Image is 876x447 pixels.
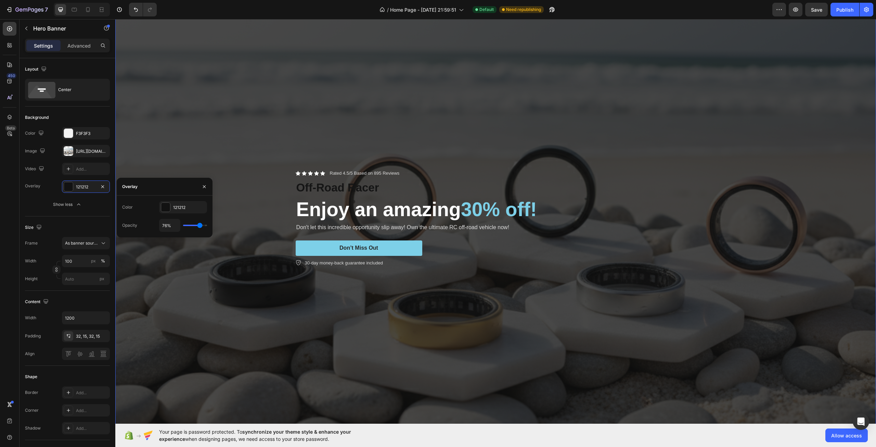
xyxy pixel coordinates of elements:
[76,408,108,414] div: Add...
[159,219,180,232] input: Auto
[25,164,46,174] div: Video
[506,7,541,13] span: Need republishing
[33,24,91,33] p: Hero Banner
[76,166,108,172] div: Add...
[53,201,82,208] div: Show less
[25,223,43,232] div: Size
[25,147,47,156] div: Image
[825,429,868,442] button: Allow access
[25,198,110,211] button: Show less
[836,6,853,13] div: Publish
[76,148,108,154] div: [URL][DOMAIN_NAME]
[91,258,96,264] div: px
[180,221,307,237] button: Don’t Miss Out
[62,312,109,324] input: Auto
[122,204,133,210] div: Color
[173,204,205,211] div: 121212
[67,42,91,49] p: Advanced
[62,237,110,249] button: As banner source
[25,240,38,246] label: Frame
[58,82,100,98] div: Center
[224,225,263,233] div: Don’t Miss Out
[479,7,494,13] span: Default
[5,125,16,131] div: Beta
[3,3,51,16] button: 7
[100,276,104,281] span: px
[7,73,16,78] div: 450
[346,179,422,201] span: 30% off!
[25,183,40,189] div: Overlay
[25,65,48,74] div: Layout
[25,297,50,307] div: Content
[853,413,869,430] div: Open Intercom Messenger
[25,389,38,396] div: Border
[122,184,138,190] div: Overlay
[25,374,37,380] div: Shape
[181,204,580,212] p: Don't let this incredible opportunity slip away! Own the ultimate RC off-road vehicle now!
[122,222,137,228] div: Opacity
[115,19,876,424] iframe: Design area
[831,432,862,439] span: Allow access
[76,184,96,190] div: 121212
[65,240,99,246] span: As banner source
[181,161,580,176] p: Off-Road Racer
[34,42,53,49] p: Settings
[89,257,98,265] button: %
[76,131,108,137] div: F3F3F3
[805,3,828,16] button: Save
[25,351,35,357] div: Align
[99,257,107,265] button: px
[25,129,45,138] div: Color
[25,114,49,121] div: Background
[25,276,38,282] label: Height
[25,407,39,413] div: Corner
[25,315,36,321] div: Width
[159,429,351,442] span: synchronize your theme style & enhance your experience
[159,428,378,443] span: Your page is password protected. To when designing pages, we need access to your store password.
[76,390,108,396] div: Add...
[45,5,48,14] p: 7
[76,333,108,339] div: 32, 15, 32, 15
[180,161,581,177] div: Rich Text Editor. Editing area: main
[215,151,284,157] p: Rated 4.5/5 Based on 895 Reviews
[190,240,268,247] p: 30-day money-back guarantee included
[811,7,822,13] span: Save
[76,425,108,432] div: Add...
[180,177,581,203] h2: Rich Text Editor. Editing area: main
[25,425,41,431] div: Shadow
[181,177,580,203] p: Enjoy an amazing
[25,333,41,339] div: Padding
[62,273,110,285] input: px
[830,3,859,16] button: Publish
[129,3,157,16] div: Undo/Redo
[387,6,389,13] span: /
[390,6,456,13] span: Home Page - [DATE] 21:59:51
[101,258,105,264] div: %
[25,258,36,264] label: Width
[62,255,110,267] input: px%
